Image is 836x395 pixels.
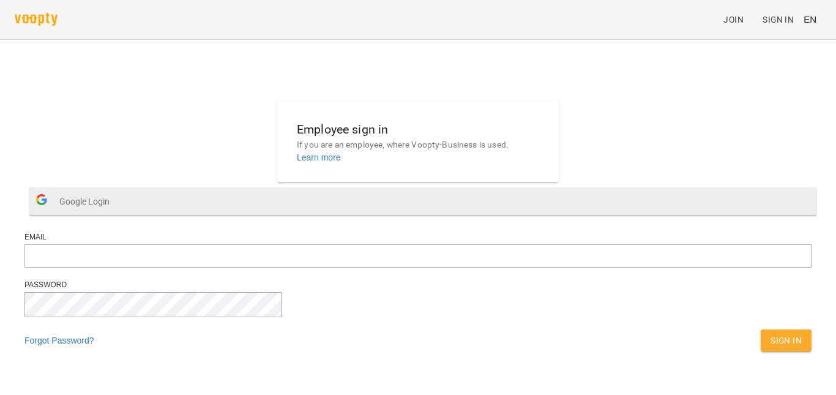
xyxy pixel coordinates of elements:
div: Email [24,232,812,243]
a: Sign In [758,9,799,31]
span: Sign In [771,333,802,348]
span: Sign In [763,12,794,27]
button: EN [799,8,821,31]
p: If you are an employee, where Voopty-Business is used. [297,139,539,151]
a: Forgot Password? [24,336,94,345]
button: Sign In [761,329,812,352]
button: Employee sign inIf you are an employee, where Voopty-Business is used.Learn more [287,110,549,173]
span: EN [804,13,816,26]
span: Google Login [59,189,116,214]
button: Google Login [29,187,816,215]
h6: Employee sign in [297,120,539,139]
a: Learn more [297,152,341,162]
a: Join [718,9,758,31]
div: Password [24,280,812,290]
img: voopty.png [15,13,58,26]
span: Join [723,12,744,27]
